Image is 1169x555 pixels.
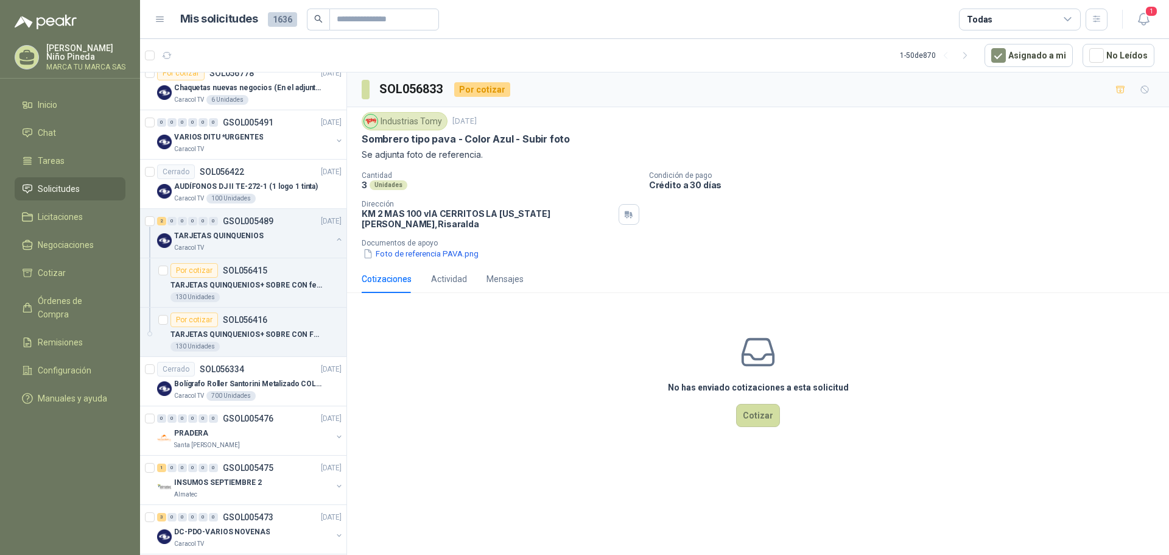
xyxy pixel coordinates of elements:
a: Configuración [15,359,125,382]
div: 100 Unidades [206,194,256,203]
div: 0 [198,464,208,472]
p: Caracol TV [174,391,204,401]
img: Company Logo [157,85,172,100]
div: Por cotizar [157,66,205,80]
button: Asignado a mi [985,44,1073,67]
a: Chat [15,121,125,144]
div: 3 [157,513,166,521]
span: Órdenes de Compra [38,294,114,321]
img: Company Logo [157,381,172,396]
p: VARIOS DITU *URGENTES [174,132,263,143]
p: Condición de pago [649,171,1164,180]
p: [PERSON_NAME] Niño Pineda [46,44,125,61]
img: Company Logo [157,135,172,149]
p: AUDÍFONOS DJ II TE-272-1 (1 logo 1 tinta) [174,181,318,193]
div: 700 Unidades [206,391,256,401]
img: Company Logo [157,529,172,544]
span: search [314,15,323,23]
div: 0 [157,414,166,423]
div: 0 [209,217,218,225]
p: KM 2 MAS 100 vIA CERRITOS LA [US_STATE] [PERSON_NAME] , Risaralda [362,208,614,229]
div: 130 Unidades [170,292,220,302]
div: Por cotizar [454,82,510,97]
span: Negociaciones [38,238,94,252]
div: 0 [188,118,197,127]
h3: SOL056833 [379,80,444,99]
div: 0 [198,414,208,423]
div: 0 [167,217,177,225]
div: 0 [167,118,177,127]
a: Inicio [15,93,125,116]
p: Caracol TV [174,243,204,253]
a: Tareas [15,149,125,172]
p: [DATE] [321,512,342,523]
p: Caracol TV [174,144,204,154]
p: INSUMOS SEPTIEMBRE 2 [174,477,262,489]
p: Bolígrafo Roller Santorini Metalizado COLOR MORADO 1logo [174,378,326,390]
p: [DATE] [321,166,342,178]
div: Industrias Tomy [362,112,448,130]
div: 0 [157,118,166,127]
a: 1 0 0 0 0 0 GSOL005475[DATE] Company LogoINSUMOS SEPTIEMBRE 2Almatec [157,461,344,500]
div: 0 [209,414,218,423]
span: Licitaciones [38,210,83,224]
a: 2 0 0 0 0 0 GSOL005489[DATE] Company LogoTARJETAS QUINQUENIOSCaracol TV [157,214,344,253]
span: Inicio [38,98,57,111]
span: Chat [38,126,56,140]
p: [DATE] [321,413,342,425]
div: 0 [178,118,187,127]
div: 6 Unidades [206,95,248,105]
p: SOL056415 [223,266,267,275]
p: Caracol TV [174,539,204,549]
span: 1636 [268,12,297,27]
div: Cerrado [157,164,195,179]
div: Mensajes [486,272,524,286]
p: [DATE] [321,462,342,474]
span: Tareas [38,154,65,168]
button: Foto de referencia PAVA.png [362,247,480,260]
a: Por cotizarSOL056415TARJETAS QUINQUENIOS+ SOBRE CON fecha 21 Octubre130 Unidades [140,258,346,308]
div: 2 [157,217,166,225]
div: 1 [157,464,166,472]
div: 0 [178,217,187,225]
div: 1 - 50 de 870 [900,46,975,65]
p: Crédito a 30 días [649,180,1164,190]
img: Company Logo [157,480,172,495]
p: PRADERA [174,428,208,439]
p: Cantidad [362,171,639,180]
div: 0 [198,513,208,521]
div: 0 [209,513,218,521]
p: GSOL005473 [223,513,273,521]
div: Cotizaciones [362,272,412,286]
div: Actividad [431,272,467,286]
div: 0 [209,118,218,127]
div: Cerrado [157,362,195,376]
a: 3 0 0 0 0 0 GSOL005473[DATE] Company LogoDC-PDO-VARIOS NOVENASCaracol TV [157,510,344,549]
div: 0 [167,414,177,423]
p: TARJETAS QUINQUENIOS+ SOBRE CON Fecha 28 de Octubre [170,329,322,341]
div: 0 [198,118,208,127]
p: SOL056416 [223,316,267,324]
a: Licitaciones [15,205,125,228]
p: GSOL005476 [223,414,273,423]
a: Por cotizarSOL056416TARJETAS QUINQUENIOS+ SOBRE CON Fecha 28 de Octubre130 Unidades [140,308,346,357]
p: Documentos de apoyo [362,239,1164,247]
span: 1 [1145,5,1158,17]
div: 0 [198,217,208,225]
img: Company Logo [157,184,172,199]
a: Negociaciones [15,233,125,256]
p: MARCA TU MARCA SAS [46,63,125,71]
img: Company Logo [157,233,172,248]
span: Manuales y ayuda [38,392,107,405]
div: 0 [209,464,218,472]
h1: Mis solicitudes [180,10,258,28]
img: Company Logo [157,431,172,445]
p: DC-PDO-VARIOS NOVENAS [174,526,270,538]
div: 0 [188,217,197,225]
span: Cotizar [38,266,66,280]
p: SOL056778 [209,69,254,77]
a: 0 0 0 0 0 0 GSOL005491[DATE] Company LogoVARIOS DITU *URGENTESCaracol TV [157,115,344,154]
div: 0 [167,464,177,472]
a: 0 0 0 0 0 0 GSOL005476[DATE] Company LogoPRADERASanta [PERSON_NAME] [157,411,344,450]
div: Todas [967,13,992,26]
